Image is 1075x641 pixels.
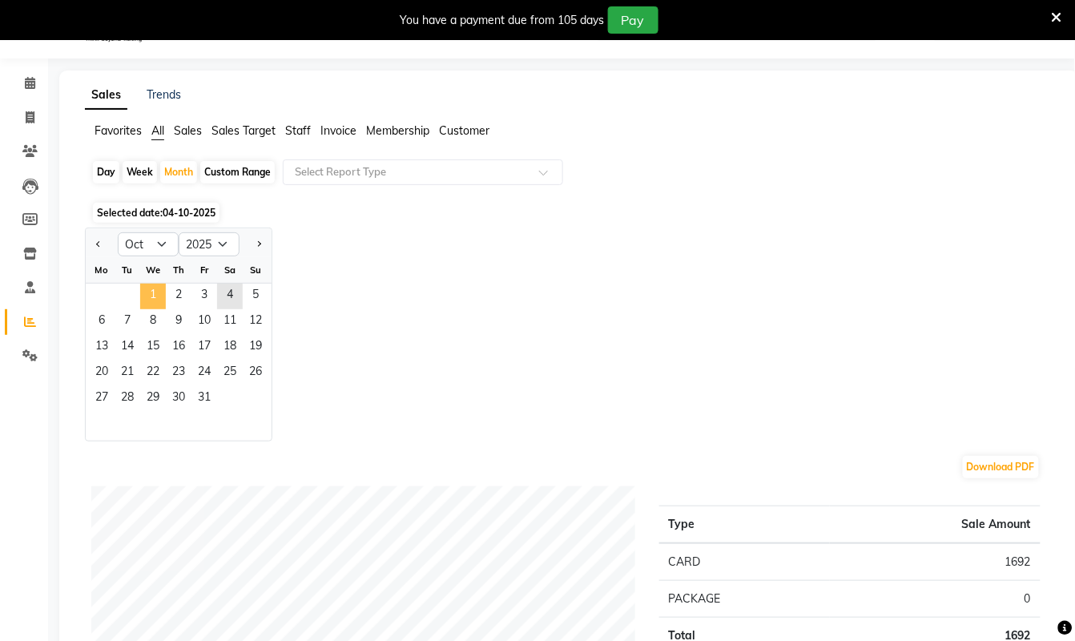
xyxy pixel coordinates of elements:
[140,335,166,361] span: 15
[89,386,115,412] span: 27
[608,6,658,34] button: Pay
[366,123,429,138] span: Membership
[140,284,166,309] span: 1
[830,506,1041,544] th: Sale Amount
[174,123,202,138] span: Sales
[659,581,830,618] td: PACKAGE
[243,361,268,386] div: Sunday, October 26, 2025
[243,335,268,361] div: Sunday, October 19, 2025
[140,386,166,412] span: 29
[89,335,115,361] div: Monday, October 13, 2025
[166,309,191,335] span: 9
[243,361,268,386] span: 26
[243,335,268,361] span: 19
[166,386,191,412] span: 30
[191,309,217,335] span: 10
[89,309,115,335] span: 6
[118,232,179,256] select: Select month
[179,232,240,256] select: Select year
[217,335,243,361] div: Saturday, October 18, 2025
[191,335,217,361] span: 17
[89,361,115,386] div: Monday, October 20, 2025
[166,386,191,412] div: Thursday, October 30, 2025
[217,361,243,386] div: Saturday, October 25, 2025
[191,335,217,361] div: Friday, October 17, 2025
[166,284,191,309] div: Thursday, October 2, 2025
[252,232,265,257] button: Next month
[243,309,268,335] span: 12
[243,309,268,335] div: Sunday, October 12, 2025
[191,386,217,412] span: 31
[147,87,181,102] a: Trends
[89,309,115,335] div: Monday, October 6, 2025
[115,309,140,335] span: 7
[115,309,140,335] div: Tuesday, October 7, 2025
[151,123,164,138] span: All
[115,335,140,361] span: 14
[191,284,217,309] span: 3
[166,284,191,309] span: 2
[401,12,605,29] div: You have a payment due from 105 days
[166,335,191,361] div: Thursday, October 16, 2025
[166,335,191,361] span: 16
[140,386,166,412] div: Wednesday, October 29, 2025
[285,123,311,138] span: Staff
[140,309,166,335] span: 8
[92,232,105,257] button: Previous month
[140,309,166,335] div: Wednesday, October 8, 2025
[95,123,142,138] span: Favorites
[115,361,140,386] div: Tuesday, October 21, 2025
[166,309,191,335] div: Thursday, October 9, 2025
[243,284,268,309] span: 5
[217,335,243,361] span: 18
[85,81,127,110] a: Sales
[163,207,215,219] span: 04-10-2025
[191,284,217,309] div: Friday, October 3, 2025
[191,257,217,283] div: Fr
[830,543,1041,581] td: 1692
[191,309,217,335] div: Friday, October 10, 2025
[140,335,166,361] div: Wednesday, October 15, 2025
[160,161,197,183] div: Month
[963,456,1039,478] button: Download PDF
[140,361,166,386] div: Wednesday, October 22, 2025
[123,161,157,183] div: Week
[211,123,276,138] span: Sales Target
[140,361,166,386] span: 22
[140,257,166,283] div: We
[217,284,243,309] div: Saturday, October 4, 2025
[659,543,830,581] td: CARD
[140,284,166,309] div: Wednesday, October 1, 2025
[115,386,140,412] div: Tuesday, October 28, 2025
[89,361,115,386] span: 20
[200,161,275,183] div: Custom Range
[89,335,115,361] span: 13
[89,386,115,412] div: Monday, October 27, 2025
[659,506,830,544] th: Type
[115,386,140,412] span: 28
[830,581,1041,618] td: 0
[115,361,140,386] span: 21
[166,361,191,386] span: 23
[243,284,268,309] div: Sunday, October 5, 2025
[89,257,115,283] div: Mo
[93,203,219,223] span: Selected date:
[191,361,217,386] span: 24
[217,284,243,309] span: 4
[217,361,243,386] span: 25
[320,123,356,138] span: Invoice
[243,257,268,283] div: Su
[217,257,243,283] div: Sa
[439,123,489,138] span: Customer
[217,309,243,335] span: 11
[191,361,217,386] div: Friday, October 24, 2025
[115,335,140,361] div: Tuesday, October 14, 2025
[115,257,140,283] div: Tu
[191,386,217,412] div: Friday, October 31, 2025
[217,309,243,335] div: Saturday, October 11, 2025
[166,361,191,386] div: Thursday, October 23, 2025
[166,257,191,283] div: Th
[93,161,119,183] div: Day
